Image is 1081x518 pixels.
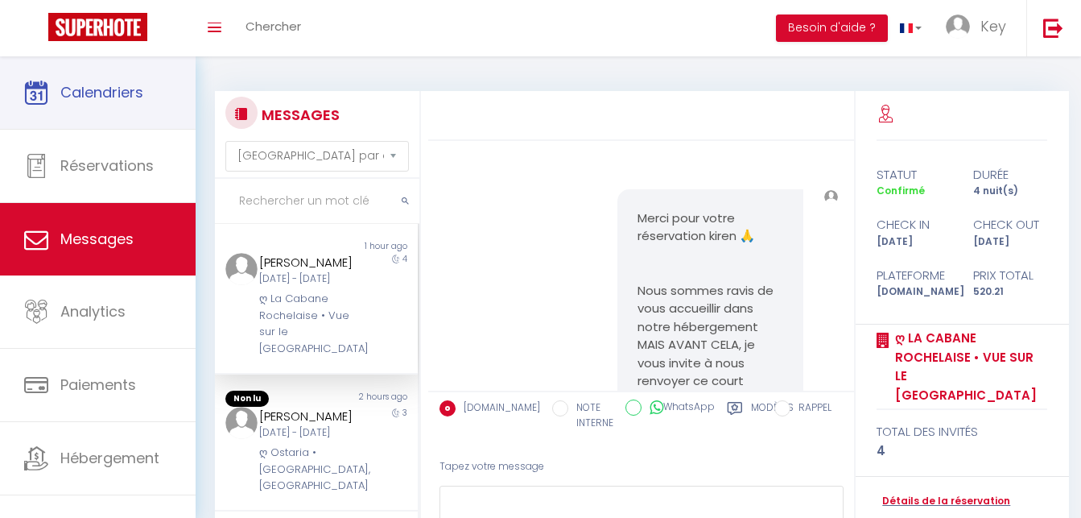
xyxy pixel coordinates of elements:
[877,494,1010,509] a: Détails de la réservation
[48,13,147,41] img: Super Booking
[877,441,1047,461] div: 4
[1013,445,1069,506] iframe: Chat
[866,234,962,250] div: [DATE]
[866,165,962,184] div: statut
[316,391,418,407] div: 2 hours ago
[215,179,419,224] input: Rechercher un mot clé
[439,447,844,487] div: Tapez votre message
[866,215,962,234] div: check in
[642,400,715,417] label: WhatsApp
[259,407,357,426] div: [PERSON_NAME]
[245,18,301,35] span: Chercher
[877,184,925,197] span: Confirmé
[866,284,962,300] div: [DOMAIN_NAME]
[980,16,1006,36] span: Key
[259,253,357,272] div: [PERSON_NAME]
[60,375,136,395] span: Paiements
[60,82,143,102] span: Calendriers
[637,209,783,246] p: Merci pour votre réservation kiren 🙏
[402,253,407,265] span: 4
[259,445,357,494] div: ღ Ostaria • [GEOGRAPHIC_DATA], [GEOGRAPHIC_DATA]
[790,400,831,418] label: RAPPEL
[225,253,258,285] img: ...
[751,400,794,433] label: Modèles
[776,15,888,42] button: Besoin d'aide ?
[60,301,126,321] span: Analytics
[962,284,1058,300] div: 520.21
[877,422,1047,441] div: total des invités
[259,291,357,357] div: ღ La Cabane Rochelaise • Vue sur le [GEOGRAPHIC_DATA]
[258,97,340,133] h3: MESSAGES
[962,215,1058,234] div: check out
[225,391,269,407] span: Non lu
[946,15,970,39] img: ...
[962,266,1058,285] div: Prix total
[824,190,838,204] img: ...
[889,329,1047,404] a: ღ La Cabane Rochelaise • Vue sur le [GEOGRAPHIC_DATA]
[259,425,357,441] div: [DATE] - [DATE]
[962,234,1058,250] div: [DATE]
[225,407,258,439] img: ...
[962,165,1058,184] div: durée
[60,448,159,468] span: Hébergement
[60,155,154,176] span: Réservations
[60,229,134,249] span: Messages
[962,184,1058,199] div: 4 nuit(s)
[866,266,962,285] div: Plateforme
[316,240,418,253] div: 1 hour ago
[637,282,783,409] p: Nous sommes ravis de vous accueillir dans notre hébergement MAIS AVANT CELA, je vous invite à nou...
[259,271,357,287] div: [DATE] - [DATE]
[1043,18,1063,38] img: logout
[402,407,407,419] span: 3
[456,400,540,418] label: [DOMAIN_NAME]
[568,400,613,431] label: NOTE INTERNE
